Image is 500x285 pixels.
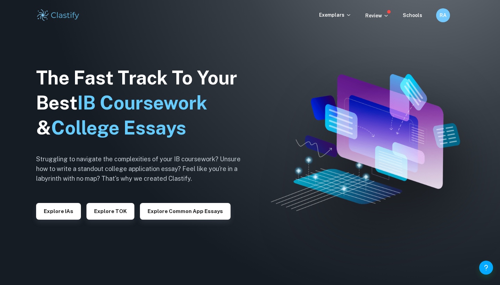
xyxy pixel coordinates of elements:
[439,11,447,19] h6: RA
[271,74,460,211] img: Clastify hero
[479,261,493,275] button: Help and Feedback
[51,117,186,139] span: College Essays
[77,92,207,114] span: IB Coursework
[140,207,231,214] a: Explore Common App essays
[36,8,80,22] img: Clastify logo
[36,207,81,214] a: Explore IAs
[365,12,389,19] p: Review
[403,13,422,18] a: Schools
[86,207,134,214] a: Explore TOK
[36,203,81,220] button: Explore IAs
[36,65,251,140] h1: The Fast Track To Your Best &
[319,11,351,19] p: Exemplars
[36,154,251,184] h6: Struggling to navigate the complexities of your IB coursework? Unsure how to write a standout col...
[140,203,231,220] button: Explore Common App essays
[86,203,134,220] button: Explore TOK
[436,8,450,22] button: RA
